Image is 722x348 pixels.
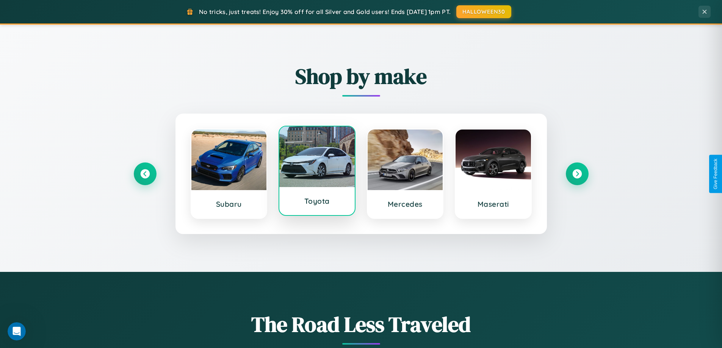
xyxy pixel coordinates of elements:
[375,200,435,209] h3: Mercedes
[287,197,347,206] h3: Toyota
[199,200,259,209] h3: Subaru
[713,159,718,189] div: Give Feedback
[8,322,26,340] iframe: Intercom live chat
[134,62,589,91] h2: Shop by make
[199,8,451,16] span: No tricks, just treats! Enjoy 30% off for all Silver and Gold users! Ends [DATE] 1pm PT.
[463,200,523,209] h3: Maserati
[456,5,511,18] button: HALLOWEEN30
[134,310,589,339] h1: The Road Less Traveled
